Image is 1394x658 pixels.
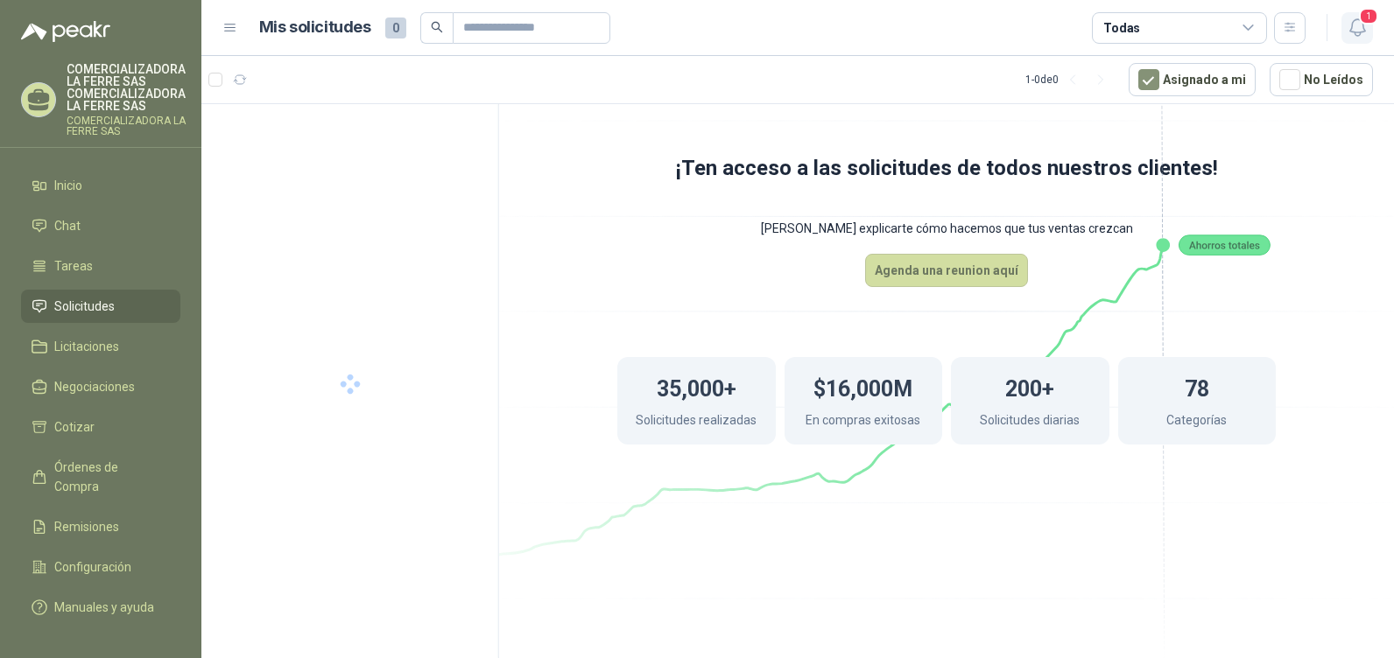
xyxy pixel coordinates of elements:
a: Licitaciones [21,330,180,363]
h1: 200+ [1005,367,1054,406]
a: Manuales y ayuda [21,591,180,624]
h1: $16,000M [813,367,912,406]
span: Configuración [54,557,131,577]
span: search [431,21,443,33]
a: Solicitudes [21,290,180,323]
span: 0 [385,17,406,38]
a: Tareas [21,249,180,283]
button: 1 [1341,12,1373,44]
h1: 78 [1185,367,1209,406]
div: Todas [1103,18,1140,38]
img: Logo peakr [21,21,110,42]
a: Remisiones [21,510,180,543]
span: Manuales y ayuda [54,598,154,617]
h1: Mis solicitudes [259,15,371,40]
p: Solicitudes diarias [980,410,1080,434]
span: Inicio [54,176,82,195]
span: Remisiones [54,517,119,536]
span: Licitaciones [54,337,119,356]
p: Categorías [1166,410,1227,434]
button: Agenda una reunion aquí [865,254,1028,287]
button: Asignado a mi [1129,63,1256,96]
p: COMERCIALIZADORA LA FERRE SAS COMERCIALIZADORA LA FERRE SAS [67,63,186,112]
p: En compras exitosas [806,410,920,434]
span: Solicitudes [54,297,115,316]
div: 1 - 0 de 0 [1025,66,1115,94]
span: 1 [1359,8,1378,24]
a: Órdenes de Compra [21,451,180,503]
span: Negociaciones [54,377,135,396]
p: Solicitudes realizadas [636,410,757,434]
span: Tareas [54,256,93,276]
h1: 35,000+ [657,367,736,406]
a: Cotizar [21,410,180,444]
p: COMERCIALIZADORA LA FERRE SAS [67,115,186,136]
span: Chat [54,216,81,235]
a: Inicio [21,169,180,202]
span: Órdenes de Compra [54,458,164,496]
a: Chat [21,209,180,242]
span: Cotizar [54,417,95,437]
a: Configuración [21,550,180,584]
button: No Leídos [1270,63,1373,96]
a: Negociaciones [21,370,180,403]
